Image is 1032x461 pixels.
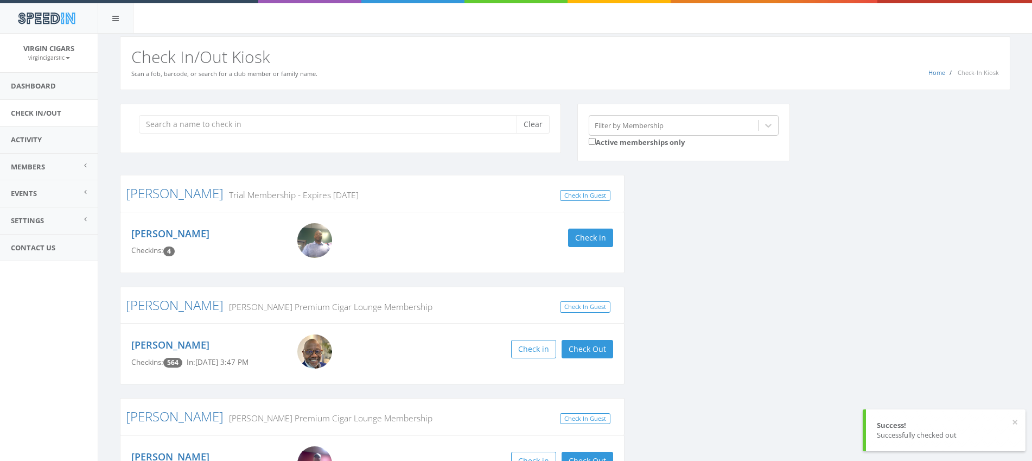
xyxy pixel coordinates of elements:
a: [PERSON_NAME] [131,338,209,351]
span: Contact Us [11,243,55,252]
a: [PERSON_NAME] [126,407,224,425]
a: Check In Guest [560,301,610,313]
a: Check In Guest [560,413,610,425]
span: Virgin Cigars [23,43,74,53]
a: virgincigarsllc [28,52,70,62]
a: [PERSON_NAME] [126,296,224,314]
span: Events [11,188,37,198]
div: Successfully checked out [877,430,1015,440]
img: VP.jpg [297,334,332,369]
a: Check In Guest [560,190,610,201]
span: Settings [11,216,44,225]
button: Check Out [562,340,613,358]
input: Active memberships only [589,138,596,145]
img: Yusef_Abdur-Razzaaq.png [297,223,332,258]
button: Check in [511,340,556,358]
img: speedin_logo.png [12,8,80,28]
small: Trial Membership - Expires [DATE] [224,189,359,201]
small: Scan a fob, barcode, or search for a club member or family name. [131,70,317,78]
span: Checkins: [131,357,163,367]
span: Members [11,162,45,172]
div: Success! [877,420,1015,431]
button: Check in [568,229,613,247]
a: [PERSON_NAME] [131,227,209,240]
small: virgincigarsllc [28,54,70,61]
span: Check-In Kiosk [958,68,999,77]
small: [PERSON_NAME] Premium Cigar Lounge Membership [224,412,432,424]
span: Checkins: [131,245,163,255]
a: [PERSON_NAME] [126,184,224,202]
input: Search a name to check in [139,115,525,134]
h2: Check In/Out Kiosk [131,48,999,66]
small: [PERSON_NAME] Premium Cigar Lounge Membership [224,301,432,313]
span: In: [DATE] 3:47 PM [187,357,249,367]
button: Clear [517,115,550,134]
span: Checkin count [163,247,175,256]
label: Active memberships only [589,136,685,148]
div: Filter by Membership [595,120,664,130]
a: Home [928,68,945,77]
button: × [1012,417,1018,428]
span: Checkin count [163,358,182,368]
